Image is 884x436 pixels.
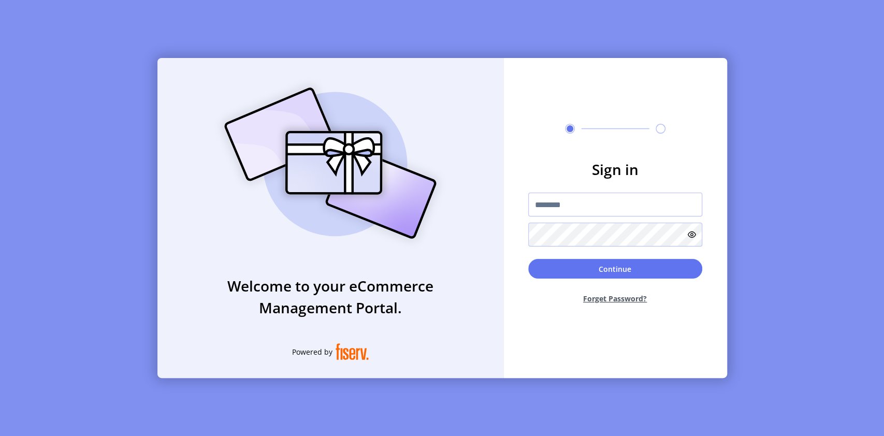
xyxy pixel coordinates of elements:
[292,346,332,357] span: Powered by
[528,285,702,312] button: Forget Password?
[209,76,452,250] img: card_Illustration.svg
[528,158,702,180] h3: Sign in
[157,275,503,318] h3: Welcome to your eCommerce Management Portal.
[528,259,702,279] button: Continue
